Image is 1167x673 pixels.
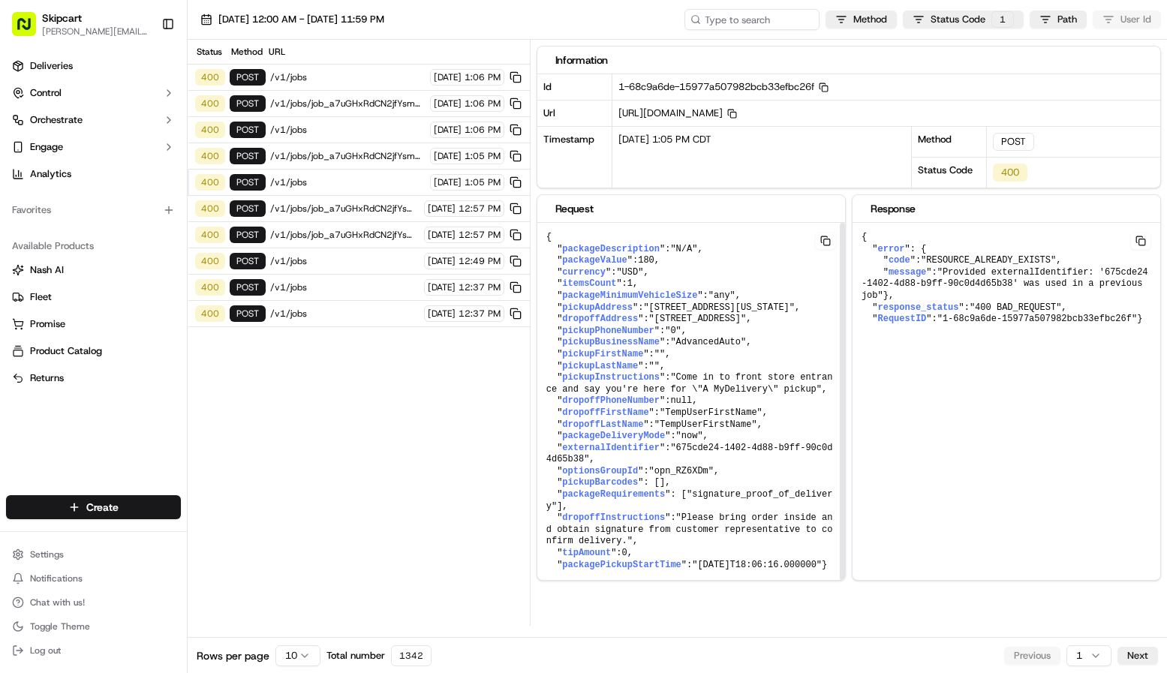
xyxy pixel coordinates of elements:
span: 0 [622,548,627,558]
span: currency [562,267,606,278]
span: packageRequirements [562,489,665,500]
span: message [889,267,926,278]
span: dropoffFirstName [562,407,648,418]
div: Available Products [6,234,181,258]
pre: { " ": , " ": , " ": , " ": , " ": , " ": , " ": , " ": , " ": , " ": , " ": , " ": , " ": , " ":... [537,223,845,580]
button: Chat with us! [6,592,181,613]
span: pickupInstructions [562,372,660,383]
div: POST [230,253,266,269]
span: packageDeliveryMode [562,431,665,441]
span: [URL][DOMAIN_NAME] [618,107,737,119]
button: Status Code1 [903,11,1024,29]
div: POST [230,122,266,138]
button: Toggle Theme [6,616,181,637]
span: code [889,255,910,266]
div: POST [230,95,266,112]
span: "1-68c9a6de-15977a507982bcb33efbc26f" [937,314,1137,324]
span: /v1/jobs [270,255,420,267]
button: Create [6,495,181,519]
div: Method [912,126,987,157]
span: Log out [30,644,61,656]
span: packageValue [562,255,627,266]
div: 400 [195,174,225,191]
button: Skipcart[PERSON_NAME][EMAIL_ADDRESS][DOMAIN_NAME] [6,6,155,42]
span: 180 [638,255,654,266]
div: POST [230,279,266,296]
div: 400 [195,253,225,269]
div: 400 [993,164,1027,182]
a: Product Catalog [12,344,175,358]
div: 400 [195,279,225,296]
div: URL [269,46,524,58]
span: pickupFirstName [562,349,643,359]
button: Control [6,81,181,105]
div: 400 [195,122,225,138]
span: Status Code [931,13,985,26]
button: Returns [6,366,181,390]
span: [DATE] [434,98,462,110]
span: /v1/jobs/job_a7uGHxRdCN2jfYsm5Jgxeq/cancel [270,203,420,215]
div: POST [230,227,266,243]
span: "Come in to front store entrance and say you're here for \"A MyDelivery\" pickup" [546,372,833,395]
span: Product Catalog [30,344,102,358]
span: Control [30,86,62,100]
span: "Provided externalIdentifier: '675cde24-1402-4d88-b9ff-90c0d4d65b38' was used in a previous job" [862,267,1148,301]
input: Type to search [684,9,820,30]
button: Log out [6,640,181,661]
span: Deliveries [30,59,73,73]
span: [DATE] [428,229,456,241]
span: 12:49 PM [459,255,501,267]
span: [DATE] [428,255,456,267]
div: 400 [195,305,225,322]
button: Engage [6,135,181,159]
button: [PERSON_NAME][EMAIL_ADDRESS][DOMAIN_NAME] [42,26,149,38]
span: error [877,244,904,254]
span: /v1/jobs [270,281,420,293]
div: 400 [195,227,225,243]
span: response_status [877,302,958,313]
a: Returns [12,371,175,385]
div: Favorites [6,198,181,222]
div: 400 [195,95,225,112]
button: Method [826,11,897,29]
span: [DATE] [434,71,462,83]
div: Response [871,201,1142,216]
span: "" [649,361,660,371]
div: POST [230,148,266,164]
span: "signature_proof_of_delivery" [546,489,833,512]
button: Notifications [6,568,181,589]
span: "Please bring order inside and obtain signature from customer representative to confirm delivery." [546,512,833,546]
span: pickupLastName [562,361,638,371]
span: "TempUserFirstName" [654,419,757,430]
div: 400 [195,200,225,217]
div: Id [537,74,612,100]
span: pickupAddress [562,302,633,313]
div: POST [230,69,266,86]
span: Chat with us! [30,596,85,608]
div: Information [555,53,1142,68]
span: Create [86,500,119,515]
span: [DATE] [434,150,462,162]
span: Settings [30,548,64,560]
a: Promise [12,317,175,331]
button: [DATE] 12:00 AM - [DATE] 11:59 PM [194,9,391,30]
span: Fleet [30,290,52,304]
span: "N/A" [670,244,697,254]
span: [DATE] [428,203,456,215]
span: Promise [30,317,65,331]
span: [DATE] [434,124,462,136]
span: Method [853,13,887,26]
span: Returns [30,371,64,385]
button: Orchestrate [6,108,181,132]
span: /v1/jobs [270,71,426,83]
div: POST [993,133,1034,151]
button: Next [1117,647,1158,665]
span: 1:06 PM [465,98,501,110]
span: "[STREET_ADDRESS][US_STATE]" [643,302,795,313]
span: "" [654,349,665,359]
div: 1 [991,11,1014,28]
span: pickupPhoneNumber [562,326,654,336]
span: optionsGroupId [562,466,638,476]
button: Fleet [6,285,181,309]
div: 400 [195,148,225,164]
